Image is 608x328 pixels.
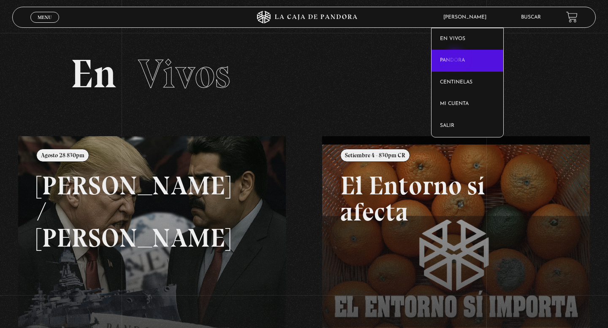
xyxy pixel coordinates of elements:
[432,50,504,72] a: Pandora
[432,72,504,94] a: Centinelas
[35,22,55,27] span: Cerrar
[138,50,230,98] span: Vivos
[439,15,495,20] span: [PERSON_NAME]
[521,15,541,20] a: Buscar
[432,28,504,50] a: En vivos
[38,15,52,20] span: Menu
[432,115,504,137] a: Salir
[432,93,504,115] a: Mi cuenta
[71,54,537,94] h2: En
[566,11,578,23] a: View your shopping cart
